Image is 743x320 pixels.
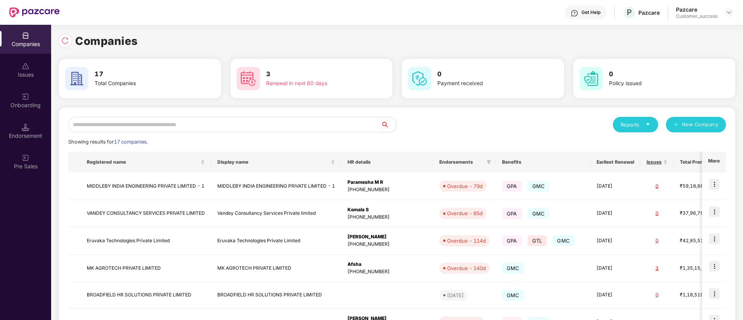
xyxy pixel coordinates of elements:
td: Eruvaka Technologies Private Limited [211,227,341,255]
div: Total Companies [95,79,192,88]
div: ₹42,85,519.76 [680,237,719,245]
img: svg+xml;base64,PHN2ZyBpZD0iQ29tcGFuaWVzIiB4bWxucz0iaHR0cDovL3d3dy53My5vcmcvMjAwMC9zdmciIHdpZHRoPS... [22,32,29,39]
div: Overdue - 79d [447,182,483,190]
span: Endorsements [439,159,483,165]
td: BROADFIELD HR SOLUTIONS PRIVATE LIMITED [211,282,341,309]
div: [PHONE_NUMBER] [347,186,427,193]
div: [PHONE_NUMBER] [347,268,427,276]
h3: 0 [437,69,535,79]
div: Overdue - 65d [447,209,483,217]
th: Registered name [81,152,211,173]
span: filter [485,157,493,167]
td: Eruvaka Technologies Private Limited [81,227,211,255]
span: GMC [528,208,550,219]
div: Komala S [347,206,427,214]
span: plus [674,122,679,128]
img: svg+xml;base64,PHN2ZyB4bWxucz0iaHR0cDovL3d3dy53My5vcmcvMjAwMC9zdmciIHdpZHRoPSI2MCIgaGVpZ2h0PSI2MC... [408,67,431,90]
img: svg+xml;base64,PHN2ZyBpZD0iSXNzdWVzX2Rpc2FibGVkIiB4bWxucz0iaHR0cDovL3d3dy53My5vcmcvMjAwMC9zdmciIH... [22,62,29,70]
span: GMC [552,235,574,246]
td: [DATE] [590,173,640,200]
span: Registered name [87,159,199,165]
div: Afsha [347,261,427,268]
th: Earliest Renewal [590,152,640,173]
div: Customer_success [676,13,717,19]
div: Policy issued [609,79,707,88]
div: ₹37,96,798.68 [680,210,719,217]
div: [PERSON_NAME] [347,233,427,241]
div: Reports [621,121,650,128]
h3: 0 [609,69,707,79]
span: caret-down [645,122,650,127]
div: Pazcare [638,9,660,16]
button: plusNew Company [666,117,726,132]
span: GPA [502,181,522,192]
span: filter [487,160,491,164]
h1: Companies [75,33,138,50]
td: [DATE] [590,282,640,309]
th: Total Premium [674,152,725,173]
div: Payment received [437,79,535,88]
span: 17 companies. [114,139,148,145]
img: svg+xml;base64,PHN2ZyBpZD0iUmVsb2FkLTMyeDMyIiB4bWxucz0iaHR0cDovL3d3dy53My5vcmcvMjAwMC9zdmciIHdpZH... [61,37,69,44]
th: Display name [211,152,341,173]
th: HR details [341,152,433,173]
td: MK AGROTECH PRIVATE LIMITED [211,255,341,282]
th: More [702,152,726,173]
div: 0 [647,237,667,245]
img: icon [709,179,720,190]
div: 0 [647,291,667,299]
img: svg+xml;base64,PHN2ZyBpZD0iRHJvcGRvd24tMzJ4MzIiIHhtbG5zPSJodHRwOi8vd3d3LnczLm9yZy8yMDAwL3N2ZyIgd2... [726,9,732,15]
img: svg+xml;base64,PHN2ZyB4bWxucz0iaHR0cDovL3d3dy53My5vcmcvMjAwMC9zdmciIHdpZHRoPSI2MCIgaGVpZ2h0PSI2MC... [580,67,603,90]
span: search [380,121,396,128]
span: Total Premium [680,159,713,165]
span: New Company [682,121,719,128]
div: Renewal in next 60 days [266,79,364,88]
span: Display name [217,159,329,165]
h3: 3 [266,69,364,79]
span: P [627,8,632,17]
img: icon [709,261,720,272]
img: svg+xml;base64,PHN2ZyB4bWxucz0iaHR0cDovL3d3dy53My5vcmcvMjAwMC9zdmciIHdpZHRoPSI2MCIgaGVpZ2h0PSI2MC... [65,67,88,90]
img: icon [709,206,720,217]
img: icon [709,233,720,244]
span: GMC [502,263,524,274]
div: [PHONE_NUMBER] [347,241,427,248]
img: svg+xml;base64,PHN2ZyB3aWR0aD0iMTQuNSIgaGVpZ2h0PSIxNC41IiB2aWV3Qm94PSIwIDAgMTYgMTYiIGZpbGw9Im5vbm... [22,123,29,131]
td: VANDEY CONSULTANCY SERVICES PRIVATE LIMITED [81,200,211,228]
div: ₹59,18,680.58 [680,183,719,190]
span: GPA [502,208,522,219]
td: MK AGROTECH PRIVATE LIMITED [81,255,211,282]
span: GPA [502,235,522,246]
div: Get Help [581,9,600,15]
td: MIDDLEBY INDIA ENGINEERING PRIVATE LIMITED - 1 [211,173,341,200]
td: [DATE] [590,227,640,255]
div: 0 [647,210,667,217]
div: Overdue - 140d [447,264,486,272]
div: Pazcare [676,6,717,13]
img: icon [709,288,720,299]
div: [DATE] [447,291,464,299]
img: New Pazcare Logo [9,7,60,17]
td: BROADFIELD HR SOLUTIONS PRIVATE LIMITED [81,282,211,309]
td: Vandey Consultancy Services Private limited [211,200,341,228]
span: Issues [647,159,662,165]
img: svg+xml;base64,PHN2ZyB3aWR0aD0iMjAiIGhlaWdodD0iMjAiIHZpZXdCb3g9IjAgMCAyMCAyMCIgZmlsbD0ibm9uZSIgeG... [22,93,29,101]
button: search [380,117,397,132]
div: ₹1,18,519.2 [680,291,719,299]
th: Benefits [496,152,590,173]
td: [DATE] [590,200,640,228]
span: GMC [528,181,550,192]
th: Issues [640,152,674,173]
td: [DATE] [590,255,640,282]
img: svg+xml;base64,PHN2ZyBpZD0iSGVscC0zMngzMiIgeG1sbnM9Imh0dHA6Ly93d3cudzMub3JnLzIwMDAvc3ZnIiB3aWR0aD... [571,9,578,17]
img: svg+xml;base64,PHN2ZyB4bWxucz0iaHR0cDovL3d3dy53My5vcmcvMjAwMC9zdmciIHdpZHRoPSI2MCIgaGVpZ2h0PSI2MC... [237,67,260,90]
div: [PHONE_NUMBER] [347,214,427,221]
div: ₹1,35,15,875.76 [680,265,719,272]
div: 0 [647,183,667,190]
span: GMC [502,290,524,301]
h3: 17 [95,69,192,79]
span: Showing results for [68,139,148,145]
img: svg+xml;base64,PHN2ZyB3aWR0aD0iMjAiIGhlaWdodD0iMjAiIHZpZXdCb3g9IjAgMCAyMCAyMCIgZmlsbD0ibm9uZSIgeG... [22,154,29,162]
span: GTL [528,235,547,246]
div: 3 [647,265,667,272]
